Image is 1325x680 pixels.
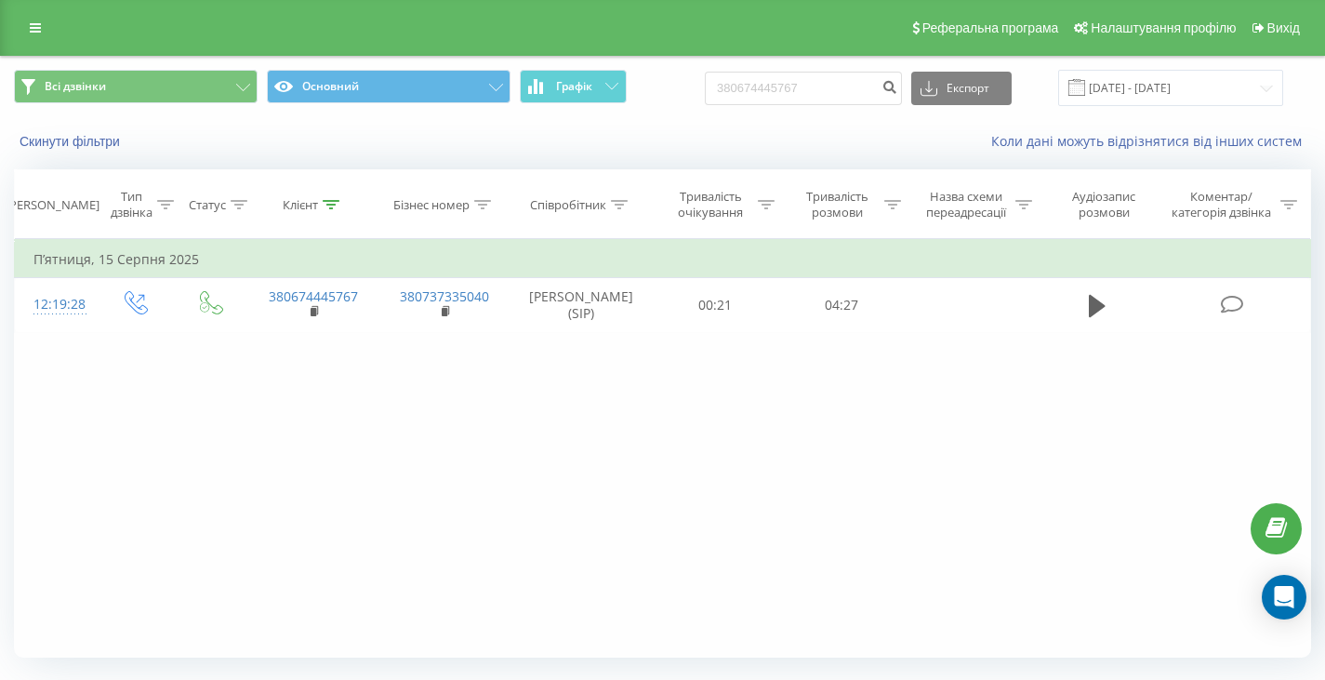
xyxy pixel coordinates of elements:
[283,197,318,213] div: Клієнт
[922,189,1012,220] div: Назва схеми переадресації
[669,189,752,220] div: Тривалість очікування
[652,278,778,332] td: 00:21
[556,80,592,93] span: Графік
[15,241,1311,278] td: П’ятниця, 15 Серпня 2025
[1091,20,1236,35] span: Налаштування профілю
[922,20,1059,35] span: Реферальна програма
[45,79,106,94] span: Всі дзвінки
[267,70,510,103] button: Основний
[510,278,652,332] td: [PERSON_NAME] (SIP)
[778,278,905,332] td: 04:27
[1267,20,1300,35] span: Вихід
[111,189,152,220] div: Тип дзвінка
[400,287,489,305] a: 380737335040
[991,132,1311,150] a: Коли дані можуть відрізнятися вiд інших систем
[6,197,99,213] div: [PERSON_NAME]
[1053,189,1154,220] div: Аудіозапис розмови
[1262,575,1306,620] div: Open Intercom Messenger
[33,287,77,323] div: 12:19:28
[796,189,880,220] div: Тривалість розмови
[393,197,470,213] div: Бізнес номер
[189,197,226,213] div: Статус
[14,70,258,103] button: Всі дзвінки
[14,133,129,150] button: Скинути фільтри
[520,70,627,103] button: Графік
[269,287,358,305] a: 380674445767
[530,197,606,213] div: Співробітник
[705,72,902,105] input: Пошук за номером
[1167,189,1276,220] div: Коментар/категорія дзвінка
[911,72,1012,105] button: Експорт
